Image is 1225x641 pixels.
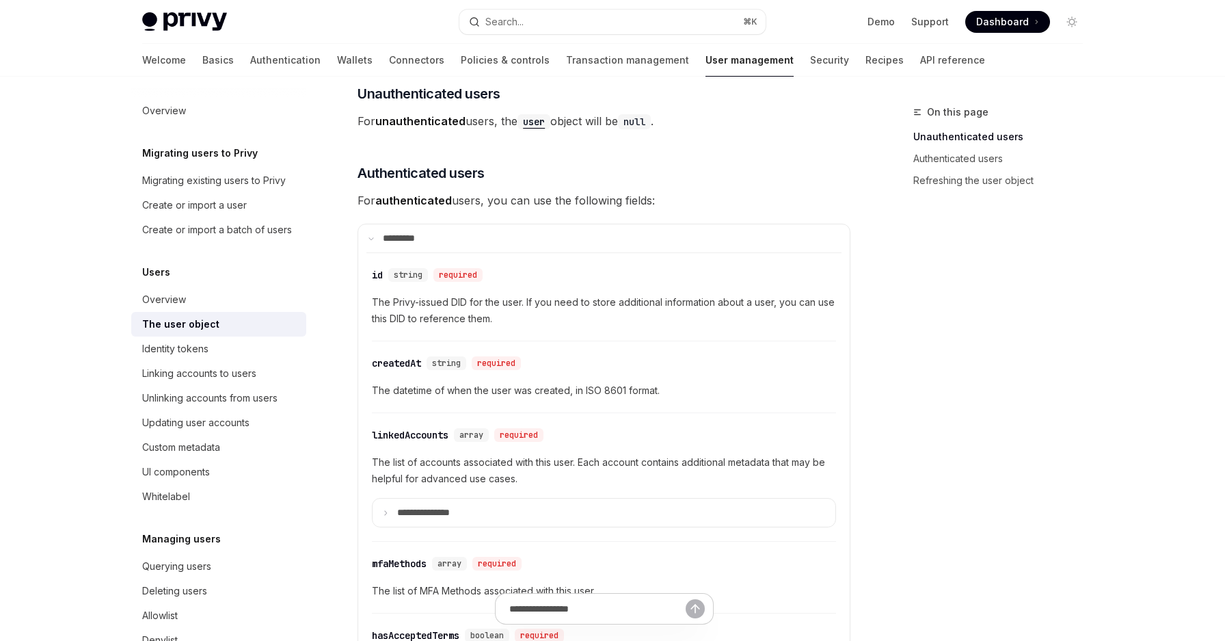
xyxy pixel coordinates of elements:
span: Authenticated users [358,163,485,183]
div: Deleting users [142,583,207,599]
a: UI components [131,460,306,484]
div: Migrating existing users to Privy [142,172,286,189]
a: Create or import a batch of users [131,218,306,242]
code: user [517,114,550,129]
a: Unlinking accounts from users [131,386,306,410]
a: Updating user accounts [131,410,306,435]
span: For users, the object will be . [358,112,850,131]
span: array [437,558,461,569]
span: The datetime of when the user was created, in ISO 8601 format. [372,382,836,399]
button: Send message [686,599,705,618]
span: The list of accounts associated with this user. Each account contains additional metadata that ma... [372,454,836,487]
strong: unauthenticated [375,114,466,128]
a: Allowlist [131,603,306,628]
a: Connectors [389,44,444,77]
button: Toggle dark mode [1061,11,1083,33]
div: Identity tokens [142,341,208,357]
div: UI components [142,464,210,480]
a: Wallets [337,44,373,77]
a: Welcome [142,44,186,77]
a: Identity tokens [131,337,306,361]
a: Security [810,44,849,77]
a: Support [911,15,949,29]
div: Search... [485,14,524,30]
a: Recipes [865,44,904,77]
span: ⌘ K [743,16,757,27]
a: user [517,114,550,128]
span: string [394,270,422,280]
a: The user object [131,312,306,337]
a: Deleting users [131,579,306,603]
a: Refreshing the user object [913,170,1094,192]
div: Unlinking accounts from users [142,390,278,406]
h5: Users [142,264,170,280]
h5: Managing users [142,531,221,547]
a: Migrating existing users to Privy [131,168,306,193]
div: Querying users [142,558,211,575]
div: Linking accounts to users [142,365,256,382]
a: Whitelabel [131,484,306,509]
span: array [459,430,483,441]
div: Overview [142,291,186,308]
div: Whitelabel [142,488,190,505]
a: Linking accounts to users [131,361,306,386]
span: Unauthenticated users [358,84,500,103]
div: required [472,356,521,370]
div: linkedAccounts [372,428,448,442]
a: Overview [131,99,306,123]
a: Unauthenticated users [913,126,1094,148]
span: The list of MFA Methods associated with this user. [372,583,836,599]
div: createdAt [372,356,421,370]
a: Custom metadata [131,435,306,460]
button: Search...⌘K [459,10,766,34]
span: For users, you can use the following fields: [358,191,850,210]
a: Overview [131,287,306,312]
div: Create or import a user [142,197,247,213]
a: Create or import a user [131,193,306,218]
input: Ask a question... [509,594,686,624]
div: Overview [142,103,186,119]
h5: Migrating users to Privy [142,145,258,161]
div: Custom metadata [142,439,220,456]
a: Querying users [131,554,306,579]
a: API reference [920,44,985,77]
div: Allowlist [142,607,178,624]
span: On this page [927,104,988,120]
a: Transaction management [566,44,689,77]
div: Create or import a batch of users [142,222,292,238]
a: Authenticated users [913,148,1094,170]
span: string [432,358,461,369]
div: required [472,557,522,571]
a: Demo [867,15,895,29]
a: Basics [202,44,234,77]
span: The Privy-issued DID for the user. If you need to store additional information about a user, you ... [372,294,836,327]
a: Policies & controls [461,44,550,77]
strong: authenticated [375,194,452,207]
div: required [494,428,543,442]
div: Updating user accounts [142,415,250,431]
div: id [372,268,383,282]
a: Dashboard [965,11,1050,33]
code: null [618,114,651,129]
div: required [433,268,483,282]
a: Authentication [250,44,321,77]
img: light logo [142,12,227,31]
div: The user object [142,316,219,332]
div: mfaMethods [372,557,427,571]
span: Dashboard [976,15,1029,29]
a: User management [705,44,794,77]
